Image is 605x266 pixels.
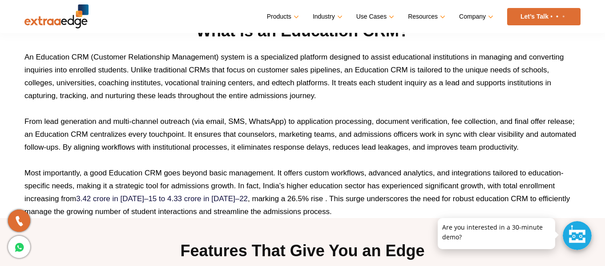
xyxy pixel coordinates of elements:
a: Resources [408,10,444,23]
a: Company [459,10,492,23]
a: 3.42 crore in [DATE]–15 to 4.33 crore in [DATE]–22 [76,195,248,203]
p: An Education CRM (Customer Relationship Management) system is a specialized platform designed to ... [24,51,581,102]
p: From lead generation and multi-channel outreach (via email, SMS, WhatsApp) to application process... [24,115,581,154]
a: Industry [313,10,341,23]
a: Let’s Talk [507,8,581,25]
p: Most importantly, a good Education CRM goes beyond basic management. It offers custom workflows, ... [24,167,581,218]
a: Use Cases [356,10,392,23]
div: Chat [563,221,592,250]
a: Products [267,10,297,23]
